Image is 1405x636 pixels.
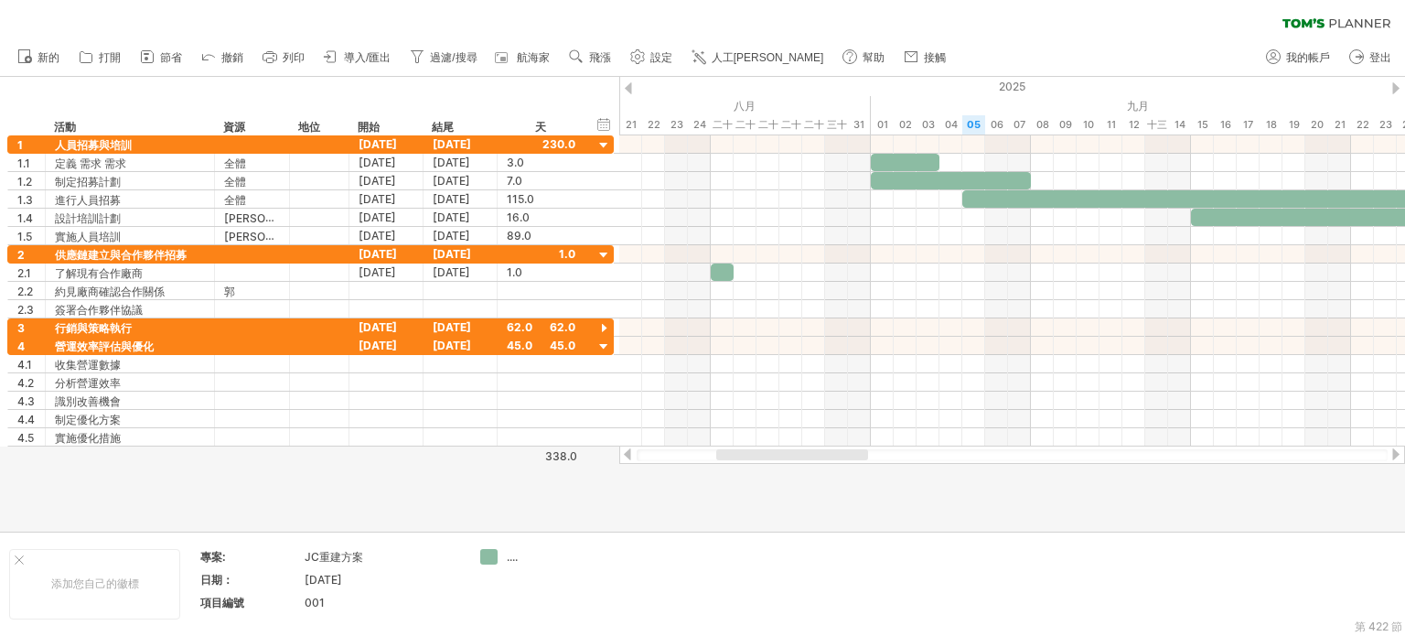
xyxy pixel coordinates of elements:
[17,394,35,408] font: 4.3
[1127,99,1149,113] font: 九月
[17,376,34,390] font: 4.2
[283,51,305,64] font: 列印
[224,229,411,243] font: [PERSON_NAME]/[PERSON_NAME]
[1036,118,1049,131] font: 08
[1260,115,1282,135] div: 2025年9月18日星期四
[564,46,617,70] a: 飛漲
[1237,115,1260,135] div: 2025年9月17日星期三
[1305,115,1328,135] div: 2025年9月20日星期六
[55,156,126,170] font: 定義 需求 需求
[1379,118,1392,131] font: 23
[734,99,756,113] font: 八月
[55,431,121,445] font: 實施優化措施
[894,115,917,135] div: 2025年9月2日星期二
[224,175,246,189] font: 全體
[433,229,470,243] font: [DATE]
[55,285,165,298] font: 約見廠商確認合作關係
[1289,118,1300,131] font: 19
[200,573,233,587] font: 日期：
[74,46,126,70] a: 打開
[17,193,33,207] font: 1.3
[55,358,121,372] font: 收集營運數據
[55,321,132,335] font: 行銷與策略執行
[17,321,25,335] font: 3
[55,230,121,243] font: 實施人員培訓
[17,230,32,243] font: 1.5
[945,118,958,131] font: 04
[626,46,678,70] a: 設定
[433,265,470,279] font: [DATE]
[1031,115,1054,135] div: 2025年9月8日星期一
[991,118,1003,131] font: 06
[871,115,894,135] div: 2025年9月1日星期一
[55,138,132,152] font: 人員招募與培訓
[305,596,325,609] font: 001
[619,115,642,135] div: 2025年8月21日星期四
[433,156,470,169] font: [DATE]
[1099,115,1122,135] div: 2025年9月11日，星期四
[319,46,396,70] a: 導入/匯出
[1077,115,1099,135] div: 2025年9月10日星期三
[17,156,30,170] font: 1.1
[17,248,25,262] font: 2
[825,115,848,135] div: 2025年8月30日星期六
[200,550,226,564] font: 專案:
[1214,115,1237,135] div: 2025年9月16日星期二
[779,115,802,135] div: 2025年8月28日星期四
[433,247,471,261] font: [DATE]
[735,118,756,150] font: 二十六
[507,192,534,206] font: 115.0
[1345,46,1397,70] a: 登出
[305,550,363,564] font: JC重建方案
[405,46,482,70] a: 過濾/搜尋
[358,120,380,134] font: 開始
[51,577,139,590] font: 添加您自己的徽標
[359,137,397,151] font: [DATE]
[589,51,611,64] font: 飛漲
[756,115,779,135] div: 2025年8月27日星期三
[224,210,411,225] font: [PERSON_NAME]/[PERSON_NAME]
[17,266,31,280] font: 2.1
[433,210,470,224] font: [DATE]
[1174,118,1185,131] font: 14
[1357,118,1369,131] font: 22
[200,596,244,609] font: 項目編號
[55,413,121,426] font: 制定優化方案
[688,115,711,135] div: 2025年8月24日星期日
[17,303,34,317] font: 2.3
[507,265,522,279] font: 1.0
[1328,115,1351,135] div: 2025年9月21日星期日
[1335,118,1346,131] font: 21
[433,339,471,352] font: [DATE]
[985,115,1008,135] div: 2025年9月6日星期六
[55,248,187,262] font: 供應鏈建立與合作夥伴招募
[38,51,59,64] font: 新的
[55,303,143,317] font: 簽署合作夥伴協議
[1311,118,1324,131] font: 20
[433,192,470,206] font: [DATE]
[922,118,935,131] font: 03
[197,46,249,70] a: 撤銷
[55,266,143,280] font: 了解現有合作廠商
[939,115,962,135] div: 2025年9月4日，星期四
[877,118,888,131] font: 01
[1282,115,1305,135] div: 2025年9月19日星期五
[999,80,1025,93] font: 2025
[1008,115,1031,135] div: 2025年9月7日星期日
[687,46,830,70] a: 人工[PERSON_NAME]
[899,46,951,70] a: 接觸
[507,339,532,352] font: 45.0
[359,320,397,334] font: [DATE]
[1168,115,1191,135] div: 2025年9月14日星期日
[1220,118,1231,131] font: 16
[1147,118,1167,131] font: 十三
[1243,118,1253,131] font: 17
[492,46,555,70] a: 航海家
[17,340,25,353] font: 4
[1059,118,1072,131] font: 09
[899,118,912,131] font: 02
[711,115,734,135] div: 2025年8月25日星期一
[642,115,665,135] div: 2025年8月22日星期五
[160,51,182,64] font: 節省
[135,46,188,70] a: 節省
